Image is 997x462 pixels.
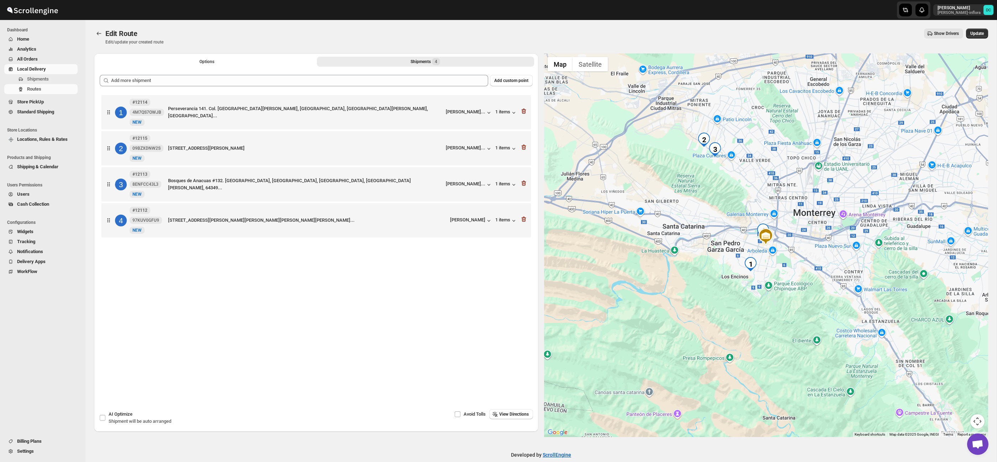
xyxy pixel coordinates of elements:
[115,143,127,154] div: 2
[4,237,78,247] button: Tracking
[446,109,492,116] button: [PERSON_NAME]...
[957,432,986,436] a: Report a map error
[7,27,80,33] span: Dashboard
[17,66,46,72] span: Local Delivery
[17,269,37,274] span: WorkFlow
[943,432,953,436] a: Terms (opens in new tab)
[511,451,571,458] p: Developed by
[101,167,531,201] div: 3#121138ENFCC43L3NewNEWBosques de Anacuas #132. [GEOGRAPHIC_DATA], [GEOGRAPHIC_DATA], [GEOGRAPHIC...
[199,59,214,65] span: Options
[970,31,984,36] span: Update
[546,428,569,437] img: Google
[924,29,963,38] button: Show Drivers
[855,432,885,437] button: Keyboard shortcuts
[548,57,573,71] button: Show street map
[17,249,43,254] span: Notifications
[132,120,142,125] span: NEW
[4,84,78,94] button: Routes
[743,257,758,271] div: 1
[4,34,78,44] button: Home
[435,59,437,65] span: 4
[489,409,533,419] button: View Directions
[411,58,440,65] div: Shipments
[4,54,78,64] button: All Orders
[983,5,993,15] span: DAVID CORONADO
[317,57,534,67] button: Selected Shipments
[17,109,54,114] span: Standard Shipping
[543,452,571,458] a: ScrollEngine
[7,155,80,160] span: Products and Shipping
[168,177,443,191] div: Bosques de Anacuas #132. [GEOGRAPHIC_DATA], [GEOGRAPHIC_DATA], [GEOGRAPHIC_DATA], [GEOGRAPHIC_DAT...
[17,229,33,234] span: Widgets
[94,29,104,38] button: Routes
[115,107,127,118] div: 1
[986,8,991,12] text: DC
[17,46,36,52] span: Analytics
[168,105,443,119] div: Perseverancia 141. Col. [GEOGRAPHIC_DATA][PERSON_NAME], [GEOGRAPHIC_DATA], [GEOGRAPHIC_DATA][PERS...
[132,217,159,223] span: 97KUV0GFU9
[17,137,68,142] span: Locations, Rules & Rates
[6,1,59,19] img: ScrollEngine
[4,257,78,267] button: Delivery Apps
[4,436,78,446] button: Billing Plans
[115,179,127,190] div: 3
[4,189,78,199] button: Users
[446,145,492,152] button: [PERSON_NAME]...
[938,11,981,15] p: [PERSON_NAME]-inflora
[168,145,443,152] div: [STREET_ADDRESS][PERSON_NAME]
[17,56,38,62] span: All Orders
[132,172,147,177] b: #12113
[17,259,46,264] span: Delivery Apps
[464,411,486,417] span: Avoid Tolls
[4,267,78,277] button: WorkFlow
[101,203,531,237] div: 4#1211297KUV0GFU9NewNEW[STREET_ADDRESS][PERSON_NAME][PERSON_NAME][PERSON_NAME][PERSON_NAME]...[PE...
[168,217,447,224] div: [STREET_ADDRESS][PERSON_NAME][PERSON_NAME][PERSON_NAME][PERSON_NAME]...
[105,29,137,38] span: Edit Route
[446,145,485,150] div: [PERSON_NAME]...
[132,156,142,161] span: NEW
[7,182,80,188] span: Users Permissions
[446,181,492,188] button: [PERSON_NAME]...
[499,411,529,417] span: View Directions
[17,438,42,444] span: Billing Plans
[17,191,30,197] span: Users
[115,215,127,226] div: 4
[938,5,981,11] p: [PERSON_NAME]
[132,109,161,115] span: 4M7QS7OWJB
[546,428,569,437] a: Open this area in Google Maps (opens a new window)
[17,448,34,454] span: Settings
[4,247,78,257] button: Notifications
[7,127,80,133] span: Store Locations
[967,433,988,455] div: Open chat
[4,134,78,144] button: Locations, Rules & Rates
[132,192,142,197] span: NEW
[494,78,528,83] span: Add custom point
[27,86,41,92] span: Routes
[495,181,517,188] button: 1 items
[98,57,315,67] button: All Route Options
[708,142,722,156] div: 3
[101,131,531,165] div: 2#1211509BZXDNW2SNewNEW[STREET_ADDRESS][PERSON_NAME][PERSON_NAME]...1 items
[4,44,78,54] button: Analytics
[4,74,78,84] button: Shipments
[446,181,485,186] div: [PERSON_NAME]...
[101,95,531,129] div: 1#121144M7QS7OWJBNewNEWPerseverancia 141. Col. [GEOGRAPHIC_DATA][PERSON_NAME], [GEOGRAPHIC_DATA],...
[495,145,517,152] button: 1 items
[109,411,132,417] span: AI Optimize
[970,414,985,428] button: Map camera controls
[111,75,488,86] input: Add more shipment
[756,224,770,238] div: 4
[27,76,49,82] span: Shipments
[132,208,147,213] b: #12112
[495,217,517,224] button: 1 items
[132,145,161,151] span: 09BZXDNW2S
[17,239,35,244] span: Tracking
[495,109,517,116] button: 1 items
[573,57,608,71] button: Show satellite imagery
[17,201,49,207] span: Cash Collection
[132,136,147,141] b: #12115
